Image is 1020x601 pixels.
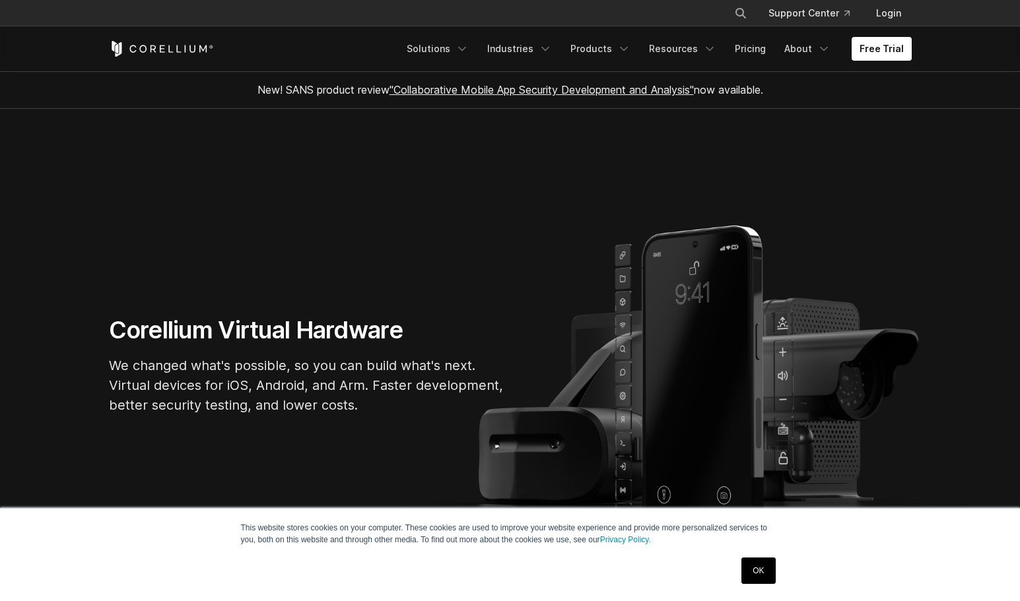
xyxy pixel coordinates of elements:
div: Navigation Menu [399,37,912,61]
a: About [776,37,838,61]
a: Support Center [758,1,860,25]
span: New! SANS product review now available. [257,83,763,96]
a: Corellium Home [109,41,214,57]
a: Solutions [399,37,477,61]
a: Free Trial [852,37,912,61]
a: "Collaborative Mobile App Security Development and Analysis" [390,83,694,96]
a: Resources [641,37,724,61]
a: OK [741,557,775,584]
button: Search [729,1,753,25]
a: Products [562,37,638,61]
p: This website stores cookies on your computer. These cookies are used to improve your website expe... [241,522,780,546]
a: Login [866,1,912,25]
h1: Corellium Virtual Hardware [109,315,505,345]
div: Navigation Menu [718,1,912,25]
p: We changed what's possible, so you can build what's next. Virtual devices for iOS, Android, and A... [109,356,505,415]
a: Privacy Policy. [600,535,651,544]
a: Pricing [727,37,774,61]
a: Industries [479,37,560,61]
